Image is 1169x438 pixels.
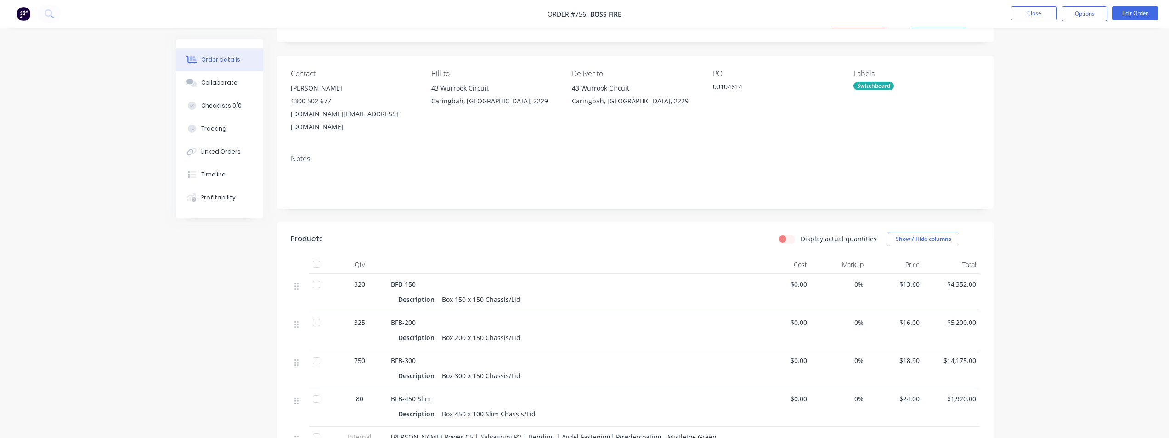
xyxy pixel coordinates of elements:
[888,232,959,246] button: Show / Hide columns
[572,69,698,78] div: Deliver to
[438,331,524,344] div: Box 200 x 150 Chassis/Lid
[758,394,808,404] span: $0.00
[1062,6,1107,21] button: Options
[572,82,698,111] div: 43 Wurrook CircuitCaringbah, [GEOGRAPHIC_DATA], 2229
[867,256,924,274] div: Price
[201,148,241,156] div: Linked Orders
[923,256,980,274] div: Total
[811,256,867,274] div: Markup
[291,154,980,163] div: Notes
[758,356,808,365] span: $0.00
[572,82,698,95] div: 43 Wurrook Circuit
[438,369,524,382] div: Box 300 x 150 Chassis/Lid
[356,394,363,404] span: 80
[201,102,242,110] div: Checklists 0/0
[201,193,236,202] div: Profitability
[176,140,263,163] button: Linked Orders
[291,82,417,133] div: [PERSON_NAME]1300 502 677[DOMAIN_NAME][EMAIL_ADDRESS][DOMAIN_NAME]
[431,69,557,78] div: Bill to
[176,117,263,140] button: Tracking
[755,256,811,274] div: Cost
[201,79,237,87] div: Collaborate
[176,186,263,209] button: Profitability
[814,356,864,365] span: 0%
[291,233,323,245] div: Products
[814,318,864,327] span: 0%
[1011,6,1057,20] button: Close
[391,394,431,403] span: BFB-450 Slim
[927,318,976,327] span: $5,200.00
[1112,6,1158,20] button: Edit Order
[713,69,839,78] div: PO
[398,369,438,382] div: Description
[176,48,263,71] button: Order details
[291,108,417,133] div: [DOMAIN_NAME][EMAIL_ADDRESS][DOMAIN_NAME]
[871,279,920,289] span: $13.60
[758,318,808,327] span: $0.00
[291,95,417,108] div: 1300 502 677
[438,293,524,306] div: Box 150 x 150 Chassis/Lid
[354,318,365,327] span: 325
[431,95,557,108] div: Caringbah, [GEOGRAPHIC_DATA], 2229
[853,82,894,90] div: Switchboard
[871,394,920,404] span: $24.00
[927,394,976,404] span: $1,920.00
[391,356,416,365] span: BFB-300
[438,407,539,421] div: Box 450 x 100 Slim Chassis/Lid
[17,7,30,21] img: Factory
[201,171,226,179] div: Timeline
[572,95,698,108] div: Caringbah, [GEOGRAPHIC_DATA], 2229
[201,125,226,133] div: Tracking
[391,318,416,327] span: BFB-200
[590,10,621,18] a: Boss Fire
[398,293,438,306] div: Description
[354,356,365,365] span: 750
[431,82,557,111] div: 43 Wurrook CircuitCaringbah, [GEOGRAPHIC_DATA], 2229
[927,356,976,365] span: $14,175.00
[853,69,979,78] div: Labels
[871,318,920,327] span: $16.00
[201,56,240,64] div: Order details
[291,82,417,95] div: [PERSON_NAME]
[814,394,864,404] span: 0%
[176,163,263,186] button: Timeline
[927,279,976,289] span: $4,352.00
[391,280,416,289] span: BFB-150
[176,94,263,117] button: Checklists 0/0
[758,279,808,289] span: $0.00
[332,256,387,274] div: Qty
[354,279,365,289] span: 320
[431,82,557,95] div: 43 Wurrook Circuit
[713,82,828,95] div: 00104614
[398,331,438,344] div: Description
[548,10,590,18] span: Order #756 -
[814,279,864,289] span: 0%
[801,234,877,244] label: Display actual quantities
[871,356,920,365] span: $18.90
[398,407,438,421] div: Description
[176,71,263,94] button: Collaborate
[291,69,417,78] div: Contact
